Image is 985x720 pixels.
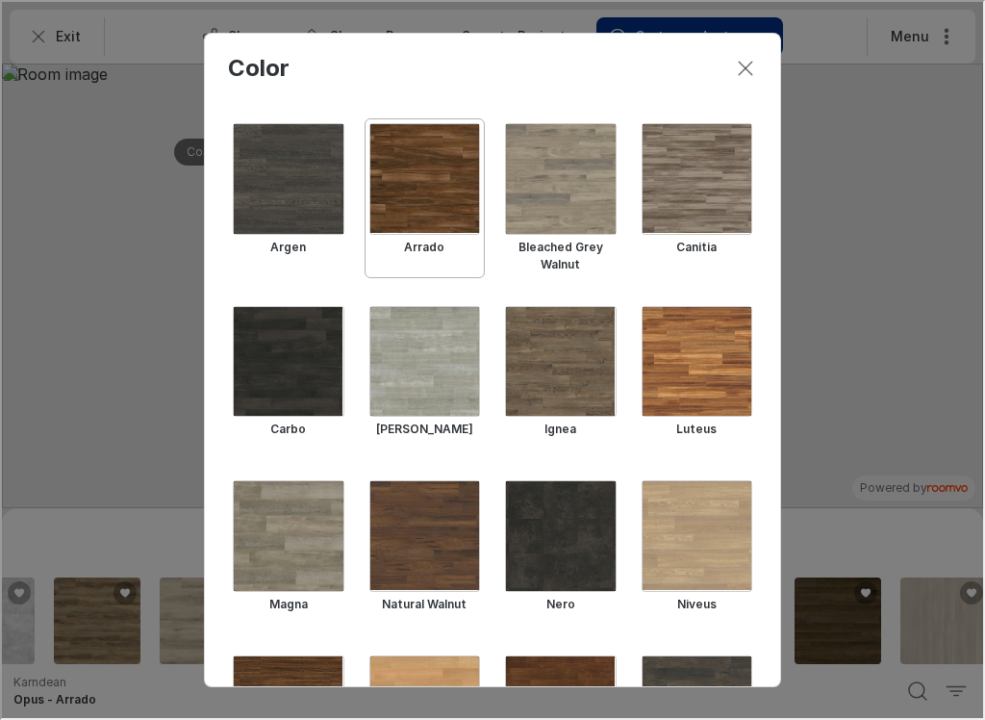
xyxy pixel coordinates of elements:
h6: Argen [266,233,306,264]
button: Close dialog [724,47,763,86]
button: Select Canitia [635,116,756,276]
h6: Nero [543,590,575,621]
h6: Carbo [266,415,306,446]
button: Select Carbo [226,299,347,451]
button: Select Ignea [498,299,619,451]
button: Select Luteus [635,299,756,451]
h6: Natural Walnut [378,590,467,621]
label: Color [226,53,288,81]
button: Select Nero [498,474,619,626]
button: Select Grano [363,299,484,451]
button: Select Argen [226,116,347,276]
button: Select Niveus [635,474,756,626]
h6: Arrado [400,233,444,264]
h6: Magna [265,590,308,621]
h6: Canitia [672,233,717,264]
h6: [PERSON_NAME] [372,415,473,446]
h6: Ignea [541,415,576,446]
h6: Luteus [672,415,717,446]
button: Select Natural Walnut [363,474,484,626]
button: Select Magna [226,474,347,626]
button: Select Bleached Grey Walnut [498,116,619,276]
h6: Bleached Grey Walnut [503,233,615,271]
button: Select Arrado [363,116,484,276]
h6: Niveus [673,590,717,621]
